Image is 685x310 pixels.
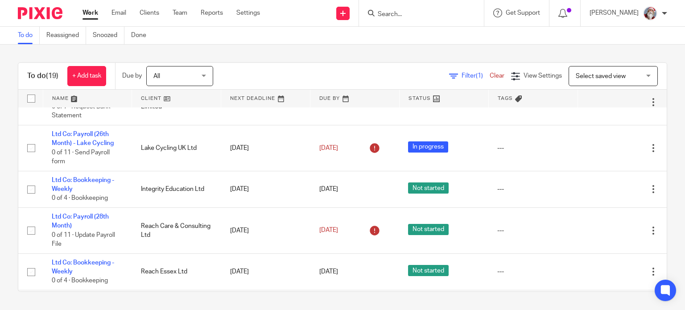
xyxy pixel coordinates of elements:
[576,73,626,79] span: Select saved view
[46,72,58,79] span: (19)
[83,8,98,17] a: Work
[27,71,58,81] h1: To do
[132,125,221,171] td: Lake Cycling UK Ltd
[498,96,513,101] span: Tags
[153,73,160,79] span: All
[377,11,457,19] input: Search
[52,214,109,229] a: Ltd Co: Payroll (28th Month)
[319,186,338,192] span: [DATE]
[52,131,114,146] a: Ltd Co: Payroll (26th Month) - Lake Cycling
[319,269,338,275] span: [DATE]
[643,6,657,21] img: Karen%20Pic.png
[221,171,310,207] td: [DATE]
[408,224,449,235] span: Not started
[408,265,449,276] span: Not started
[93,27,124,44] a: Snoozed
[132,208,221,254] td: Reach Care & Consulting Ltd
[497,185,569,194] div: ---
[46,27,86,44] a: Reassigned
[221,125,310,171] td: [DATE]
[111,8,126,17] a: Email
[132,253,221,290] td: Reach Essex Ltd
[18,7,62,19] img: Pixie
[524,73,562,79] span: View Settings
[52,195,108,202] span: 0 of 4 · Bookkeeping
[131,27,153,44] a: Done
[52,232,115,248] span: 0 of 11 · Update Payroll File
[132,171,221,207] td: Integrity Education Ltd
[18,27,40,44] a: To do
[490,73,504,79] a: Clear
[221,208,310,254] td: [DATE]
[52,149,110,165] span: 0 of 11 · Send Payroll form
[122,71,142,80] p: Due by
[173,8,187,17] a: Team
[52,260,114,275] a: Ltd Co: Bookkeeping - Weekly
[462,73,490,79] span: Filter
[67,66,106,86] a: + Add task
[201,8,223,17] a: Reports
[506,10,540,16] span: Get Support
[236,8,260,17] a: Settings
[590,8,639,17] p: [PERSON_NAME]
[52,103,110,119] span: 0 of 7 · Request Bank Statement
[319,145,338,151] span: [DATE]
[497,226,569,235] div: ---
[140,8,159,17] a: Clients
[408,182,449,194] span: Not started
[221,253,310,290] td: [DATE]
[408,141,448,153] span: In progress
[497,144,569,153] div: ---
[319,227,338,234] span: [DATE]
[497,267,569,276] div: ---
[476,73,483,79] span: (1)
[52,278,108,284] span: 0 of 4 · Bookkeeping
[52,177,114,192] a: Ltd Co: Bookkeeping - Weekly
